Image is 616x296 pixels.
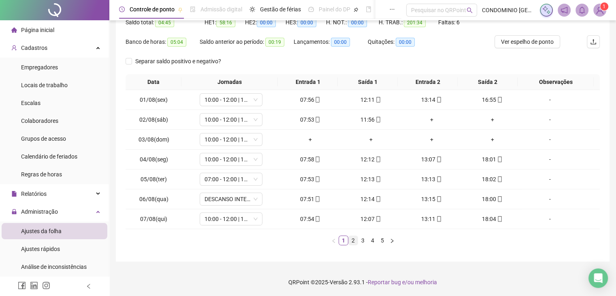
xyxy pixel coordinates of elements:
[283,95,337,104] div: 07:56
[518,74,594,90] th: Observações
[344,155,398,164] div: 12:12
[366,6,371,12] span: book
[205,18,245,27] div: HE 1:
[139,116,168,123] span: 02/08(sáb)
[465,175,520,184] div: 18:02
[526,115,573,124] div: -
[126,74,181,90] th: Data
[542,6,551,15] img: sparkle-icon.fc2bf0ac1784a2077858766a79e2daf3.svg
[21,64,58,71] span: Empregadores
[253,177,258,182] span: down
[253,197,258,202] span: down
[368,37,427,47] div: Quitações:
[331,38,350,47] span: 00:00
[308,6,314,12] span: dashboard
[526,195,573,204] div: -
[42,281,50,290] span: instagram
[21,45,47,51] span: Cadastros
[314,117,320,122] span: mobile
[358,236,368,245] li: 3
[314,176,320,182] span: mobile
[21,171,62,178] span: Regras de horas
[330,279,347,285] span: Versão
[338,74,398,90] th: Saída 1
[465,135,520,144] div: +
[178,7,183,12] span: pushpin
[11,45,17,51] span: user-add
[294,37,368,47] div: Lançamentos:
[21,208,58,215] span: Administração
[314,157,320,162] span: mobile
[398,74,458,90] th: Entrada 2
[21,82,68,88] span: Locais de trabalho
[253,97,258,102] span: down
[375,216,381,222] span: mobile
[314,97,320,103] span: mobile
[190,6,196,12] span: file-done
[283,214,337,223] div: 07:54
[119,6,125,12] span: clock-circle
[283,155,337,164] div: 07:58
[435,176,442,182] span: mobile
[126,37,200,47] div: Banco de horas:
[387,236,397,245] li: Próxima página
[249,6,255,12] span: sun
[405,214,459,223] div: 13:11
[521,77,590,86] span: Observações
[526,95,573,104] div: -
[253,217,258,221] span: down
[140,97,168,103] span: 01/08(sex)
[438,19,460,26] span: Faltas: 6
[314,216,320,222] span: mobile
[405,195,459,204] div: 13:15
[435,97,442,103] span: mobile
[155,18,174,27] span: 04:45
[265,38,284,47] span: 00:19
[339,236,348,245] a: 1
[140,156,168,163] span: 04/08(seg)
[21,191,47,197] span: Relatórios
[435,157,442,162] span: mobile
[205,133,258,146] span: 10:00 - 12:00 | 13:00 - 18:00
[126,18,205,27] div: Saldo total:
[21,100,40,106] span: Escalas
[501,37,554,46] span: Ver espelho de ponto
[404,18,426,27] span: 201:34
[368,279,437,285] span: Reportar bug e/ou melhoria
[278,74,338,90] th: Entrada 1
[11,191,17,197] span: file
[344,175,398,184] div: 12:13
[590,39,597,45] span: upload
[344,195,398,204] div: 12:14
[389,6,395,12] span: ellipsis
[396,38,415,47] span: 00:00
[329,236,339,245] button: left
[140,216,167,222] span: 07/08(qui)
[465,155,520,164] div: 18:01
[21,27,54,33] span: Página inicial
[375,176,381,182] span: mobile
[257,18,276,27] span: 00:00
[21,228,62,234] span: Ajustes da folha
[588,268,608,288] div: Open Intercom Messenger
[245,18,286,27] div: HE 2:
[314,196,320,202] span: mobile
[368,236,377,245] li: 4
[405,115,459,124] div: +
[344,214,398,223] div: 12:07
[205,193,258,205] span: DESCANSO INTER-JORNADA
[465,214,520,223] div: 18:04
[11,209,17,214] span: lock
[390,238,394,243] span: right
[496,157,503,162] span: mobile
[496,196,503,202] span: mobile
[387,236,397,245] button: right
[30,281,38,290] span: linkedin
[354,7,358,12] span: pushpin
[286,18,326,27] div: HE 3:
[526,135,573,144] div: -
[465,115,520,124] div: +
[344,95,398,104] div: 12:11
[379,18,438,27] div: H. TRAB.:
[495,35,560,48] button: Ver espelho de ponto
